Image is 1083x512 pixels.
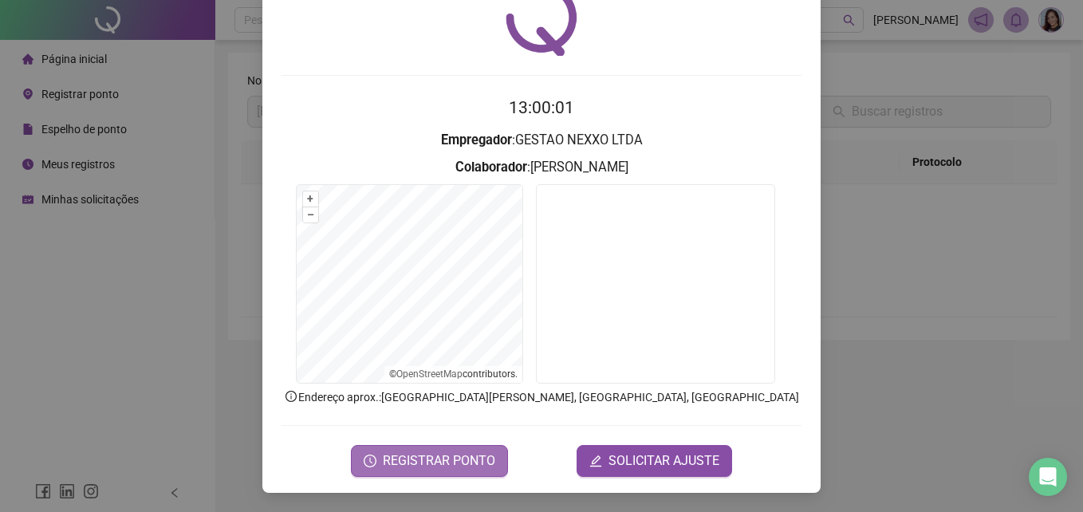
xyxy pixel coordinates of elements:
a: OpenStreetMap [396,368,463,380]
h3: : GESTAO NEXXO LTDA [282,130,801,151]
span: clock-circle [364,455,376,467]
h3: : [PERSON_NAME] [282,157,801,178]
strong: Empregador [441,132,512,148]
button: + [303,191,318,207]
button: – [303,207,318,223]
span: info-circle [284,389,298,404]
button: REGISTRAR PONTO [351,445,508,477]
p: Endereço aprox. : [GEOGRAPHIC_DATA][PERSON_NAME], [GEOGRAPHIC_DATA], [GEOGRAPHIC_DATA] [282,388,801,406]
time: 13:00:01 [509,98,574,117]
span: SOLICITAR AJUSTE [608,451,719,471]
span: edit [589,455,602,467]
div: Open Intercom Messenger [1029,458,1067,496]
li: © contributors. [389,368,518,380]
button: editSOLICITAR AJUSTE [577,445,732,477]
span: REGISTRAR PONTO [383,451,495,471]
strong: Colaborador [455,160,527,175]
